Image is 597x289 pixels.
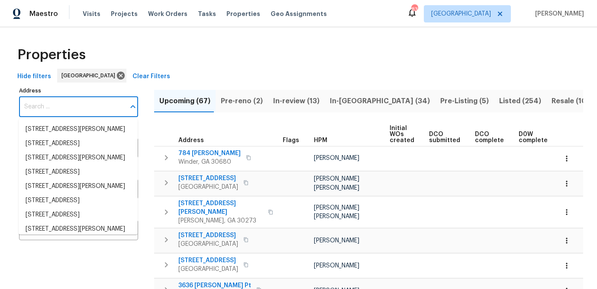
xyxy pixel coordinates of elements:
span: Work Orders [148,10,187,18]
span: Pre-reno (2) [221,95,263,107]
span: Resale (100) [552,95,594,107]
span: [GEOGRAPHIC_DATA] [61,71,119,80]
button: Hide filters [14,69,55,85]
li: [STREET_ADDRESS][PERSON_NAME] [19,179,138,194]
label: Address [19,88,138,93]
li: [STREET_ADDRESS] [19,194,138,208]
span: Properties [17,51,86,59]
span: Tasks [198,11,216,17]
span: [STREET_ADDRESS][PERSON_NAME] [178,199,263,216]
span: Winder, GA 30680 [178,158,241,166]
li: [STREET_ADDRESS] [19,137,138,151]
span: [PERSON_NAME], GA 30273 [178,216,263,225]
span: [PERSON_NAME] [PERSON_NAME] [314,176,359,191]
span: In-review (13) [273,95,319,107]
span: D0W complete [519,131,548,143]
span: [PERSON_NAME] [314,263,359,269]
span: [GEOGRAPHIC_DATA] [178,240,238,248]
span: Geo Assignments [271,10,327,18]
span: Visits [83,10,100,18]
span: [GEOGRAPHIC_DATA] [178,183,238,191]
button: Close [127,101,139,113]
span: Projects [111,10,138,18]
li: [STREET_ADDRESS] [19,165,138,179]
span: Initial WOs created [390,125,414,143]
span: Listed (254) [499,95,541,107]
span: Pre-Listing (5) [440,95,489,107]
span: In-[GEOGRAPHIC_DATA] (34) [330,95,430,107]
li: [STREET_ADDRESS][PERSON_NAME][PERSON_NAME] [19,222,138,245]
span: [PERSON_NAME] [314,155,359,161]
span: [PERSON_NAME] [532,10,584,18]
span: Hide filters [17,71,51,82]
li: [STREET_ADDRESS][PERSON_NAME] [19,122,138,137]
span: Flags [283,137,299,143]
input: Search ... [19,97,125,117]
span: [GEOGRAPHIC_DATA] [178,265,238,273]
div: 83 [411,5,417,14]
span: DCO submitted [429,131,460,143]
span: DCO complete [475,131,504,143]
span: [PERSON_NAME] [314,238,359,244]
span: Address [178,137,204,143]
li: [STREET_ADDRESS][PERSON_NAME] [19,151,138,165]
span: 784 [PERSON_NAME] [178,149,241,158]
span: [STREET_ADDRESS] [178,256,238,265]
span: HPM [314,137,327,143]
span: Properties [226,10,260,18]
li: [STREET_ADDRESS] [19,208,138,222]
span: Clear Filters [132,71,170,82]
div: [GEOGRAPHIC_DATA] [57,69,126,83]
span: Upcoming (67) [159,95,210,107]
span: [STREET_ADDRESS] [178,174,238,183]
button: Clear Filters [129,69,174,85]
span: [GEOGRAPHIC_DATA] [431,10,491,18]
span: [PERSON_NAME] [PERSON_NAME] [314,205,359,219]
span: [STREET_ADDRESS] [178,231,238,240]
span: Maestro [29,10,58,18]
